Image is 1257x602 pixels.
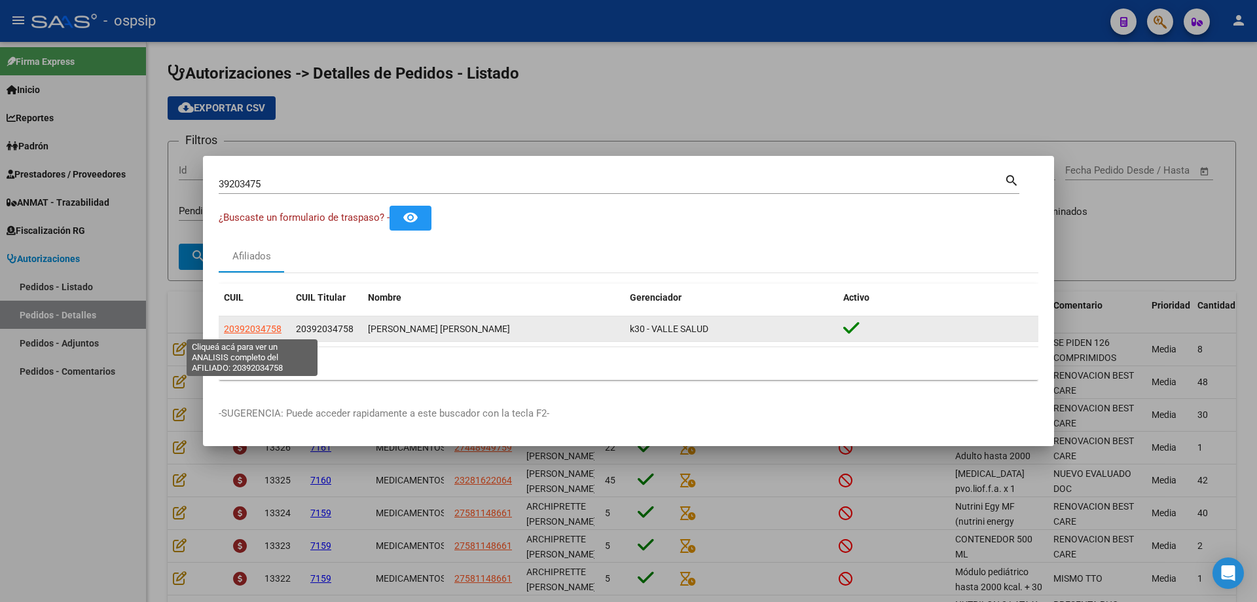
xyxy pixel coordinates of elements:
datatable-header-cell: Gerenciador [625,284,838,312]
div: Afiliados [232,249,271,264]
span: k30 - VALLE SALUD [630,324,708,334]
span: CUIL [224,292,244,303]
span: Nombre [368,292,401,303]
mat-icon: search [1004,172,1019,187]
mat-icon: remove_red_eye [403,210,418,225]
span: Gerenciador [630,292,682,303]
div: [PERSON_NAME] [PERSON_NAME] [368,322,619,337]
datatable-header-cell: Activo [838,284,1038,312]
div: 1 total [219,347,1038,380]
datatable-header-cell: CUIL Titular [291,284,363,312]
span: 20392034758 [224,324,282,334]
span: 20392034758 [296,324,354,334]
span: CUIL Titular [296,292,346,303]
datatable-header-cell: CUIL [219,284,291,312]
p: -SUGERENCIA: Puede acceder rapidamente a este buscador con la tecla F2- [219,406,1038,421]
div: Open Intercom Messenger [1212,557,1244,589]
datatable-header-cell: Nombre [363,284,625,312]
span: Activo [843,292,869,303]
span: ¿Buscaste un formulario de traspaso? - [219,212,390,223]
